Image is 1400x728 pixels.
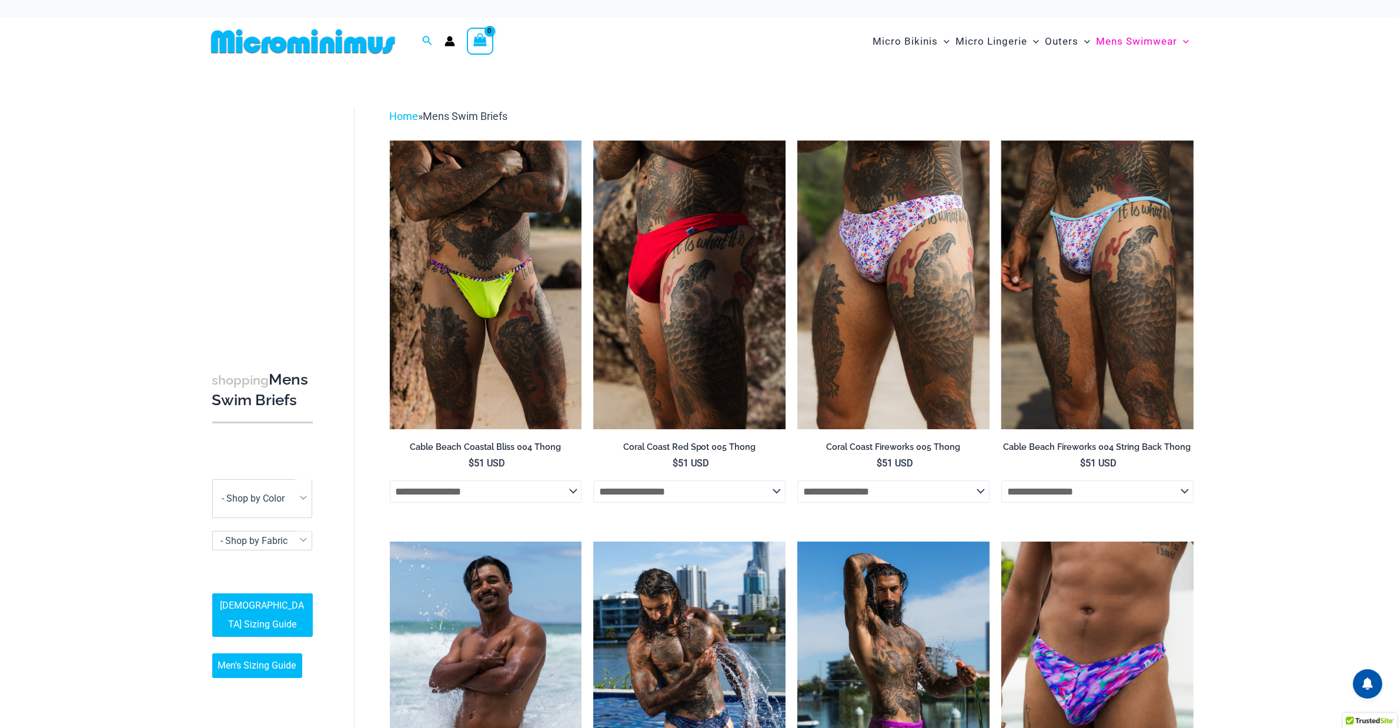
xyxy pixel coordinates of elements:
a: Search icon link [422,34,433,49]
span: Micro Lingerie [955,26,1027,56]
a: Coral Coast Red Spot 005 Thong 11Coral Coast Red Spot 005 Thong 12Coral Coast Red Spot 005 Thong 12 [593,141,786,429]
a: Mens SwimwearMenu ToggleMenu Toggle [1093,24,1192,59]
span: $ [1081,457,1086,469]
a: Account icon link [445,36,455,46]
span: - Shop by Color [213,480,312,517]
span: - Shop by Color [222,493,285,504]
span: $ [673,457,678,469]
iframe: TrustedSite Certified [212,98,318,333]
span: Micro Bikinis [873,26,938,56]
span: Mens Swim Briefs [423,110,508,122]
a: Cable Beach Fireworks 004 String Back Thong [1001,442,1194,457]
a: OutersMenu ToggleMenu Toggle [1042,24,1093,59]
span: $ [469,457,474,469]
a: Home [390,110,419,122]
a: [DEMOGRAPHIC_DATA] Sizing Guide [212,593,313,637]
span: - Shop by Fabric [221,535,288,546]
span: - Shop by Fabric [212,531,313,550]
a: Coral Coast Red Spot 005 Thong [593,442,786,457]
span: Menu Toggle [1078,26,1090,56]
bdi: 51 USD [877,457,913,469]
h2: Cable Beach Coastal Bliss 004 Thong [390,442,582,453]
bdi: 51 USD [469,457,505,469]
span: shopping [212,373,269,388]
bdi: 51 USD [673,457,709,469]
h3: Mens Swim Briefs [212,370,313,410]
h2: Cable Beach Fireworks 004 String Back Thong [1001,442,1194,453]
h2: Coral Coast Red Spot 005 Thong [593,442,786,453]
bdi: 51 USD [1081,457,1117,469]
nav: Site Navigation [868,22,1194,61]
a: Cable Beach Fireworks 004 String Back Thong 06Cable Beach Fireworks 004 String Back Thong 07Cable... [1001,141,1194,429]
img: Coral Coast Fireworks 005 Thong 01 [797,141,990,429]
span: Outers [1045,26,1078,56]
span: Menu Toggle [1027,26,1039,56]
span: Menu Toggle [938,26,950,56]
a: Micro BikinisMenu ToggleMenu Toggle [870,24,953,59]
a: Men’s Sizing Guide [212,653,302,678]
a: Cable Beach Coastal Bliss 004 Thong [390,442,582,457]
span: - Shop by Color [212,479,313,518]
h2: Coral Coast Fireworks 005 Thong [797,442,990,453]
span: - Shop by Fabric [213,532,312,550]
a: Micro LingerieMenu ToggleMenu Toggle [953,24,1042,59]
span: Menu Toggle [1177,26,1189,56]
img: MM SHOP LOGO FLAT [206,28,400,55]
a: Coral Coast Fireworks 005 Thong 01Coral Coast Fireworks 005 Thong 02Coral Coast Fireworks 005 Tho... [797,141,990,429]
img: Cable Beach Fireworks 004 String Back Thong 06 [1001,141,1194,429]
span: » [390,110,508,122]
a: Coral Coast Fireworks 005 Thong [797,442,990,457]
a: View Shopping Cart, empty [467,28,494,55]
span: $ [877,457,882,469]
img: Cable Beach Coastal Bliss 004 Thong 04 [390,141,582,429]
img: Coral Coast Red Spot 005 Thong 11 [593,141,786,429]
a: Cable Beach Coastal Bliss 004 Thong 04Cable Beach Coastal Bliss 004 Thong 05Cable Beach Coastal B... [390,141,582,429]
span: Mens Swimwear [1096,26,1177,56]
